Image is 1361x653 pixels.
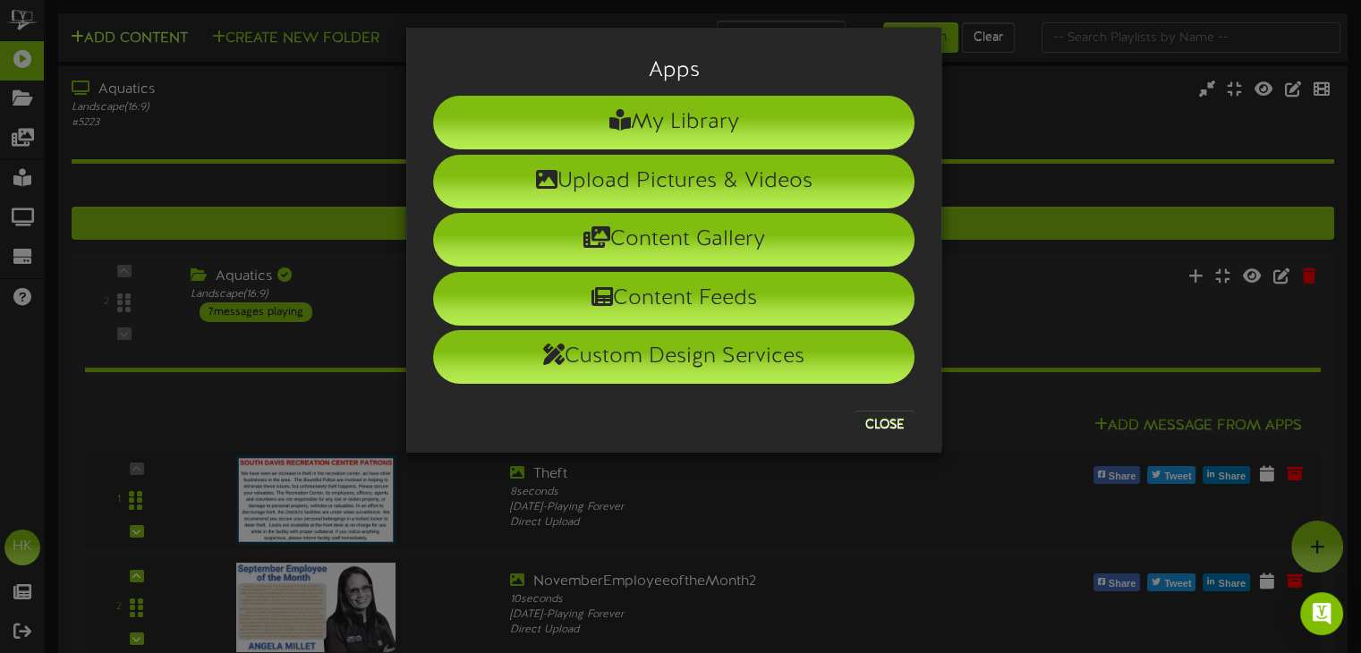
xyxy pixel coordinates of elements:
li: Content Feeds [433,272,914,326]
button: Close [855,411,914,439]
div: Open Intercom Messenger [1300,592,1343,635]
li: Upload Pictures & Videos [433,155,914,208]
li: Custom Design Services [433,330,914,384]
li: Content Gallery [433,213,914,267]
li: My Library [433,96,914,149]
h3: Apps [433,59,914,82]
